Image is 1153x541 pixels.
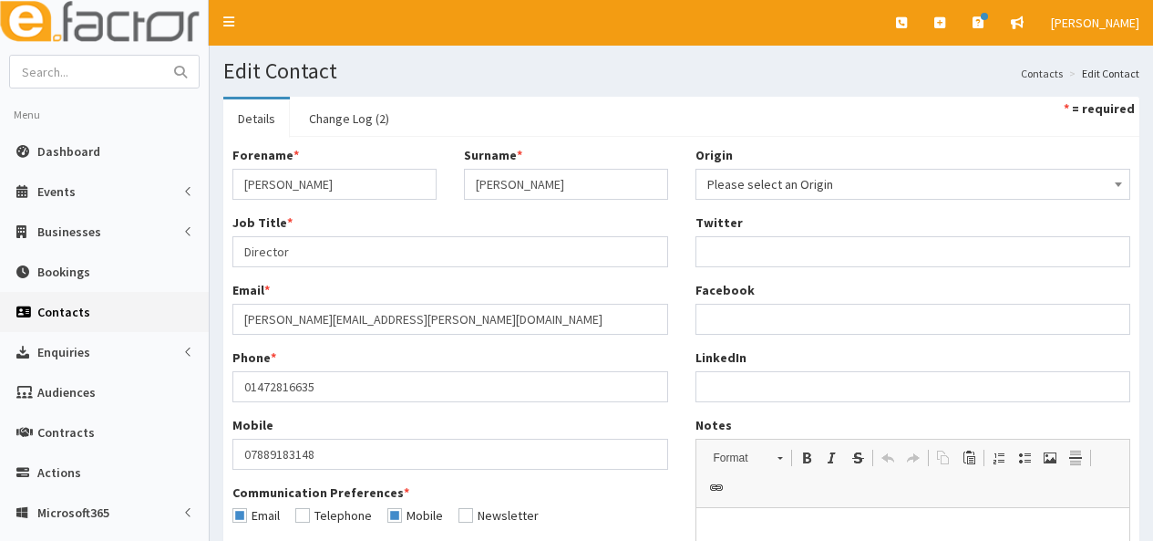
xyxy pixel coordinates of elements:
[695,146,733,164] label: Origin
[37,344,90,360] span: Enquiries
[1063,446,1088,470] a: Insert Horizontal Line
[232,281,270,299] label: Email
[232,349,276,367] label: Phone
[294,99,404,138] a: Change Log (2)
[37,505,109,521] span: Microsoft365
[458,509,539,522] label: Newsletter
[10,56,163,88] input: Search...
[232,146,299,164] label: Forename
[223,99,290,138] a: Details
[1037,446,1063,470] a: Image
[875,446,901,470] a: Undo (Ctrl+Z)
[232,509,280,522] label: Email
[794,446,819,470] a: Bold (Ctrl+B)
[707,172,1119,197] span: Please select an Origin
[232,484,409,502] label: Communication Preferences
[1051,15,1139,31] span: [PERSON_NAME]
[37,304,90,320] span: Contacts
[704,476,729,500] a: Link (Ctrl+L)
[695,169,1131,200] span: Please select an Origin
[37,183,76,200] span: Events
[845,446,870,470] a: Strike Through
[695,416,732,434] label: Notes
[1065,66,1139,81] li: Edit Contact
[1012,446,1037,470] a: Insert/Remove Bulleted List
[37,224,101,240] span: Businesses
[695,349,746,367] label: LinkedIn
[1072,100,1135,117] strong: = required
[705,446,768,470] span: Format
[695,213,743,232] label: Twitter
[695,281,755,299] label: Facebook
[704,445,792,471] a: Format
[819,446,845,470] a: Italic (Ctrl+I)
[956,446,982,470] a: Paste (Ctrl+V)
[1021,66,1063,81] a: Contacts
[37,264,90,280] span: Bookings
[464,146,522,164] label: Surname
[37,464,81,481] span: Actions
[232,416,273,434] label: Mobile
[387,509,443,522] label: Mobile
[232,213,293,232] label: Job Title
[931,446,956,470] a: Copy (Ctrl+C)
[37,424,95,441] span: Contracts
[295,509,372,522] label: Telephone
[901,446,926,470] a: Redo (Ctrl+Y)
[986,446,1012,470] a: Insert/Remove Numbered List
[37,143,100,160] span: Dashboard
[37,384,96,401] span: Audiences
[223,59,1139,83] h1: Edit Contact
